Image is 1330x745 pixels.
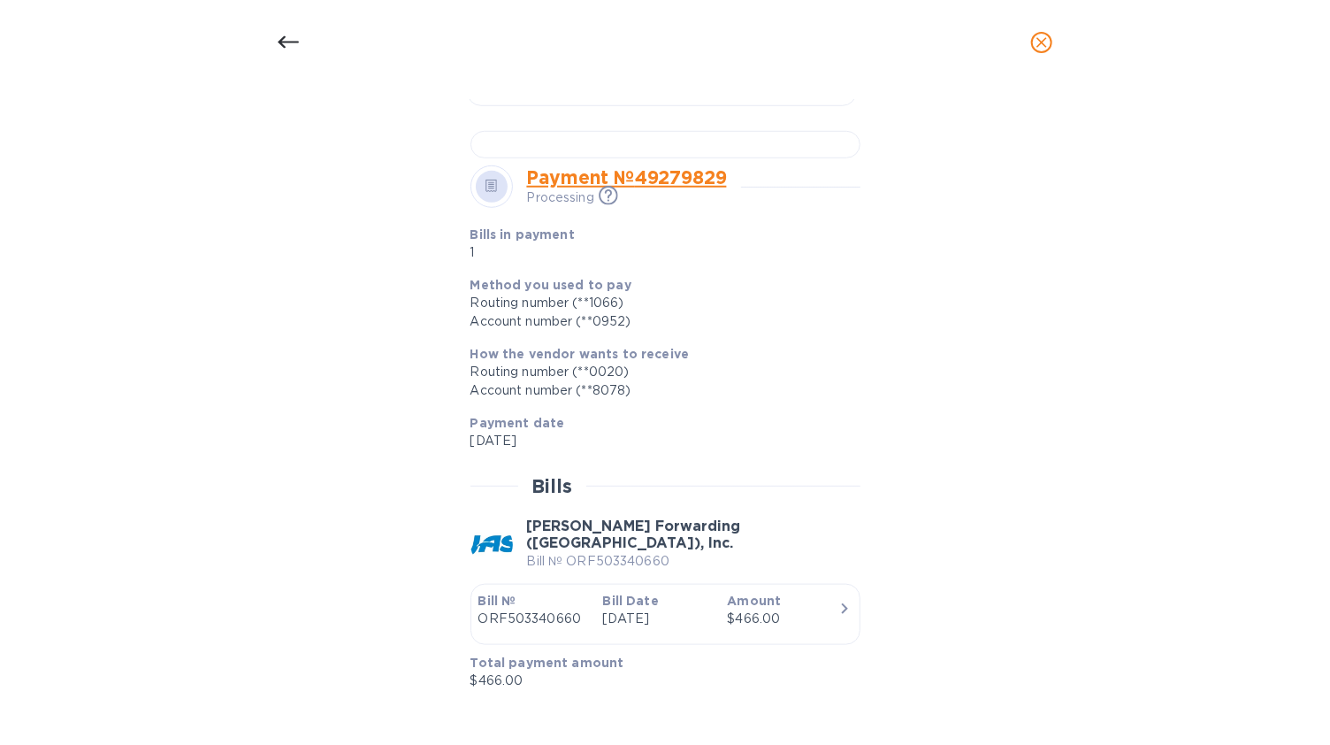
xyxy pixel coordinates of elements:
[470,363,846,381] div: Routing number (**0020)
[727,594,781,608] b: Amount
[602,610,713,628] p: [DATE]
[470,416,565,430] b: Payment date
[527,518,741,551] b: [PERSON_NAME] Forwarding ([GEOGRAPHIC_DATA]), Inc.
[470,381,846,400] div: Account number (**8078)
[527,552,860,571] p: Bill № ORF503340660
[470,584,860,645] button: Bill №ORF503340660Bill Date[DATE]Amount$466.00
[527,166,727,188] a: Payment № 49279829
[470,672,846,690] p: $466.00
[470,656,624,670] b: Total payment amount
[470,347,690,361] b: How the vendor wants to receive
[478,610,589,628] p: ORF503340660
[470,227,575,242] b: Bills in payment
[470,278,631,292] b: Method you used to pay
[470,432,846,450] p: [DATE]
[1020,21,1063,64] button: close
[527,188,594,207] p: Processing
[470,243,721,262] p: 1
[602,594,658,608] b: Bill Date
[532,475,572,497] h2: Bills
[478,594,516,608] b: Bill №
[470,294,846,312] div: Routing number (**1066)
[470,312,846,331] div: Account number (**0952)
[727,610,837,628] div: $466.00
